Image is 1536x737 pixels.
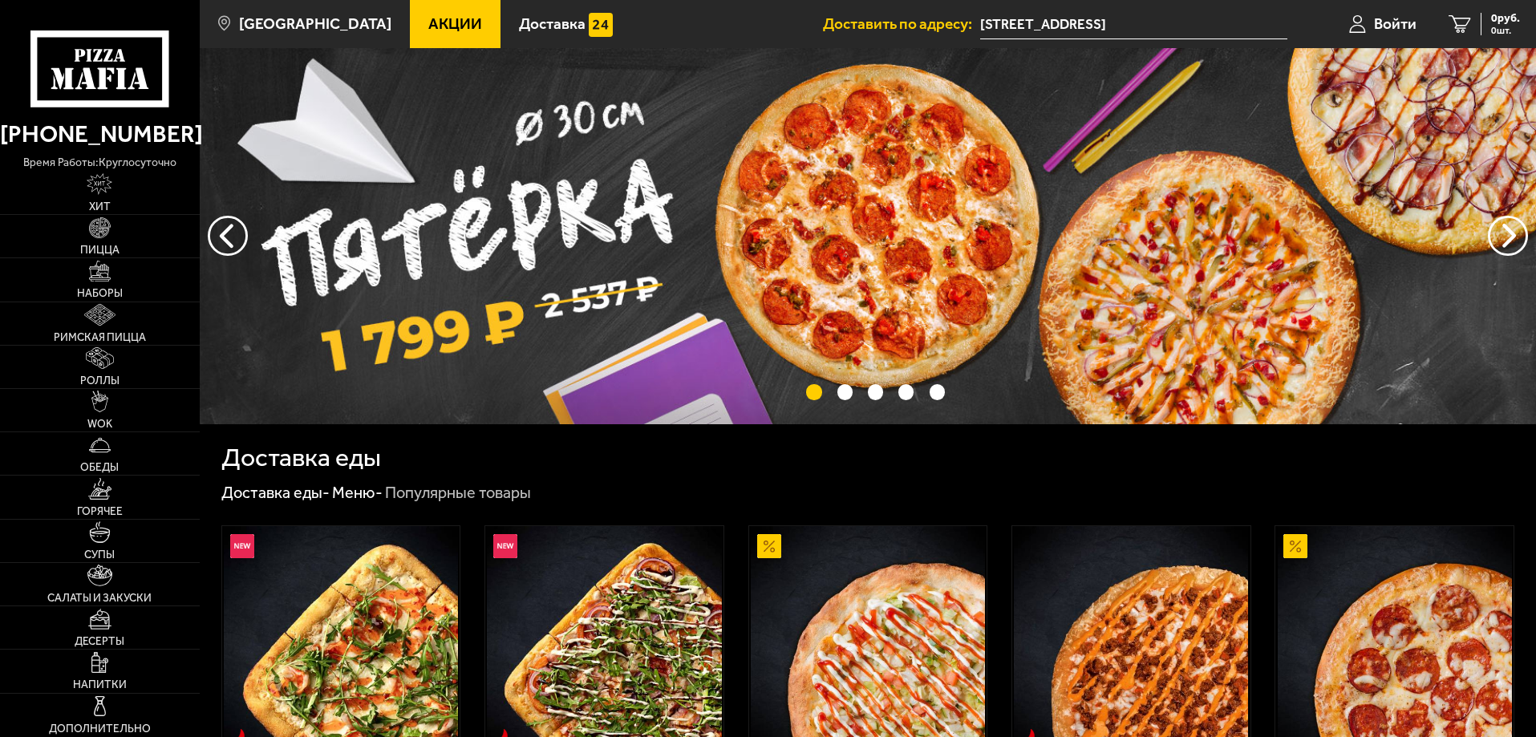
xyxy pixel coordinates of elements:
[806,384,821,399] button: точки переключения
[47,593,152,604] span: Салаты и закуски
[230,534,254,558] img: Новинка
[87,419,112,430] span: WOK
[980,10,1287,39] span: Пискарёвский проспект, 25к2
[823,16,980,31] span: Доставить по адресу:
[221,483,330,502] a: Доставка еды-
[80,462,119,473] span: Обеды
[1491,13,1520,24] span: 0 руб.
[1491,26,1520,35] span: 0 шт.
[589,13,613,37] img: 15daf4d41897b9f0e9f617042186c801.svg
[1488,216,1528,256] button: предыдущий
[837,384,853,399] button: точки переключения
[49,723,151,735] span: Дополнительно
[77,506,123,517] span: Горячее
[493,534,517,558] img: Новинка
[1374,16,1416,31] span: Войти
[75,636,124,647] span: Десерты
[519,16,586,31] span: Доставка
[77,288,123,299] span: Наборы
[80,245,120,256] span: Пицца
[239,16,391,31] span: [GEOGRAPHIC_DATA]
[428,16,482,31] span: Акции
[73,679,127,690] span: Напитки
[89,201,111,213] span: Хит
[221,445,381,471] h1: Доставка еды
[54,332,146,343] span: Римская пицца
[80,375,120,387] span: Роллы
[757,534,781,558] img: Акционный
[332,483,383,502] a: Меню-
[930,384,945,399] button: точки переключения
[208,216,248,256] button: следующий
[1283,534,1307,558] img: Акционный
[980,10,1287,39] input: Ваш адрес доставки
[385,483,531,504] div: Популярные товары
[868,384,883,399] button: точки переключения
[898,384,914,399] button: точки переключения
[84,549,115,561] span: Супы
